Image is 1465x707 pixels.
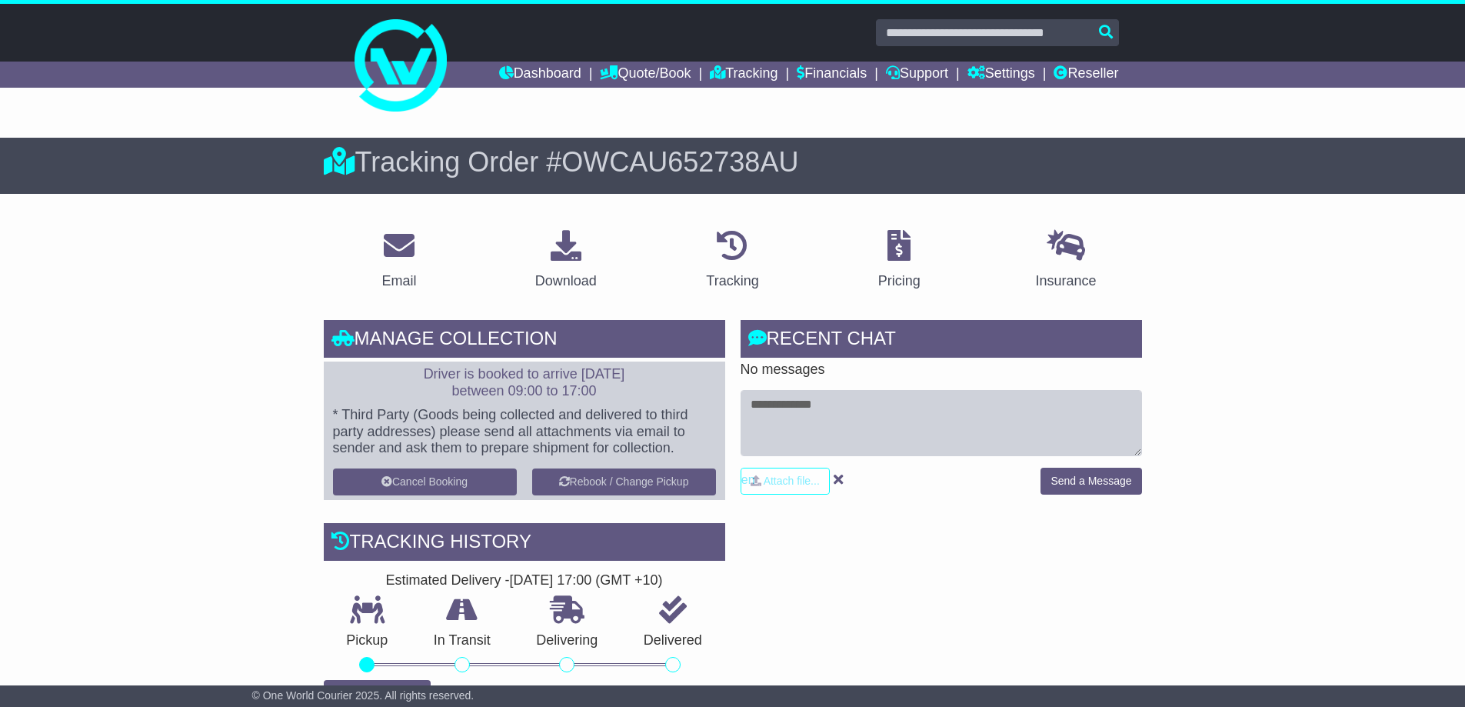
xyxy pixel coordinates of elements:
[868,225,931,297] a: Pricing
[525,225,607,297] a: Download
[324,320,725,362] div: Manage collection
[324,572,725,589] div: Estimated Delivery -
[1026,225,1107,297] a: Insurance
[741,362,1142,379] p: No messages
[324,523,725,565] div: Tracking history
[252,689,474,702] span: © One World Courier 2025. All rights reserved.
[371,225,426,297] a: Email
[741,320,1142,362] div: RECENT CHAT
[696,225,768,297] a: Tracking
[706,271,758,292] div: Tracking
[411,632,514,649] p: In Transit
[1040,468,1141,495] button: Send a Message
[333,407,716,457] p: * Third Party (Goods being collected and delivered to third party addresses) please send all atta...
[333,469,517,495] button: Cancel Booking
[561,146,798,178] span: OWCAU652738AU
[878,271,921,292] div: Pricing
[535,271,597,292] div: Download
[510,572,663,589] div: [DATE] 17:00 (GMT +10)
[621,632,725,649] p: Delivered
[967,62,1035,88] a: Settings
[381,271,416,292] div: Email
[324,145,1142,178] div: Tracking Order #
[1036,271,1097,292] div: Insurance
[710,62,777,88] a: Tracking
[532,469,716,495] button: Rebook / Change Pickup
[324,680,431,707] button: View Full Tracking
[886,62,948,88] a: Support
[1054,62,1118,88] a: Reseller
[600,62,691,88] a: Quote/Book
[797,62,867,88] a: Financials
[514,632,621,649] p: Delivering
[499,62,581,88] a: Dashboard
[333,366,716,399] p: Driver is booked to arrive [DATE] between 09:00 to 17:00
[324,632,411,649] p: Pickup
